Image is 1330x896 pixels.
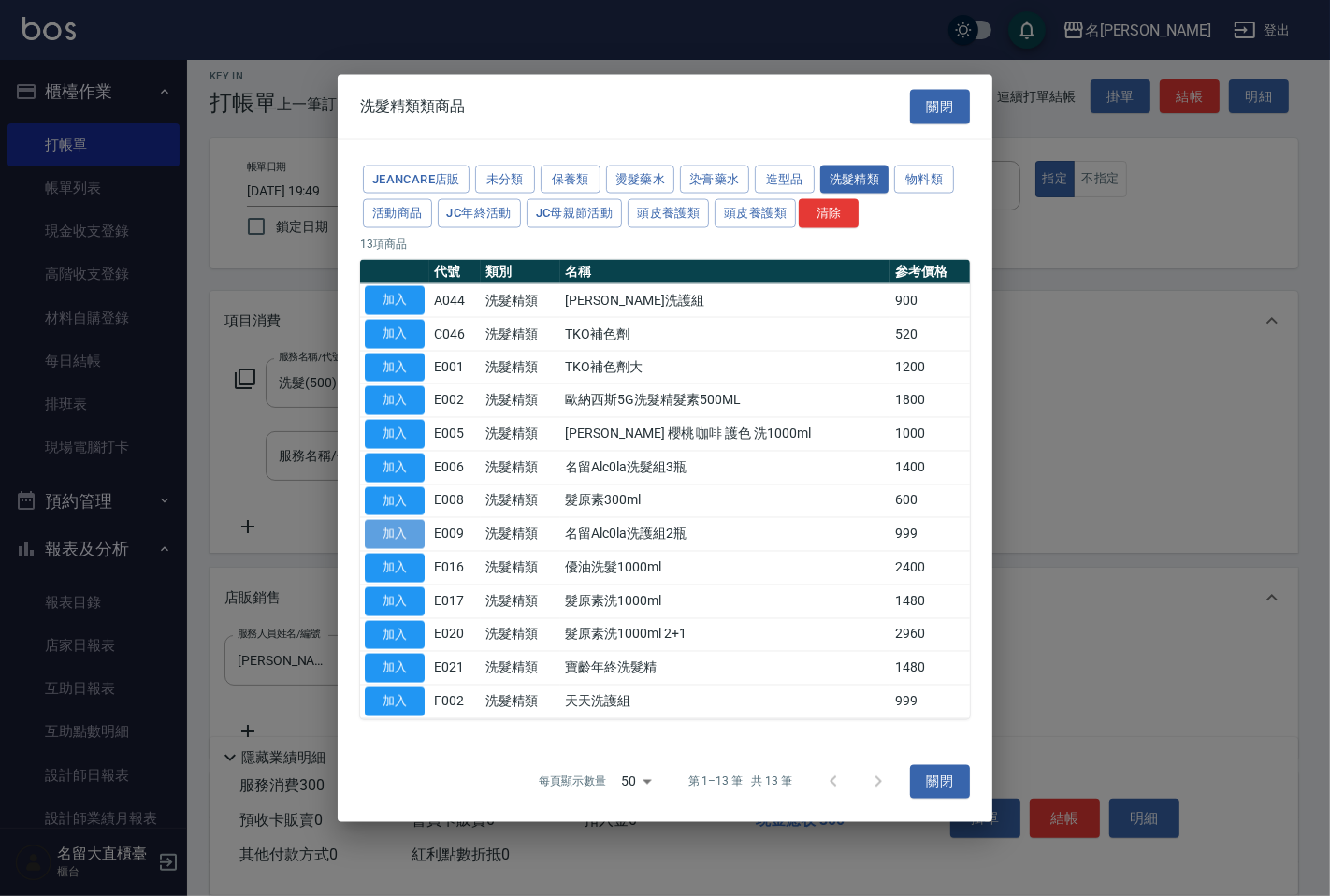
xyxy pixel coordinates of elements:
td: 洗髮精類 [481,484,560,518]
td: 2960 [890,618,970,652]
button: JC母親節活動 [527,199,623,228]
button: 加入 [365,319,425,348]
td: E001 [429,351,481,384]
td: 洗髮精類 [481,417,560,451]
p: 第 1–13 筆 共 13 筆 [688,773,792,789]
span: 洗髮精類類商品 [360,97,465,116]
button: 加入 [365,353,425,382]
td: 洗髮精類 [481,317,560,351]
td: 1400 [890,451,970,484]
td: 洗髮精類 [481,551,560,585]
td: 髮原素洗1000ml 2+1 [560,618,889,652]
td: 1480 [890,651,970,685]
td: 洗髮精類 [481,351,560,384]
td: C046 [429,317,481,351]
td: 洗髮精類 [481,517,560,551]
button: 關閉 [910,764,970,799]
td: 洗髮精類 [481,383,560,417]
button: 加入 [365,520,425,549]
td: A044 [429,283,481,317]
td: 洗髮精類 [481,451,560,484]
button: 未分類 [475,165,535,194]
button: 加入 [365,620,425,649]
button: 加入 [365,420,425,449]
td: 2400 [890,551,970,585]
button: 頭皮養護類 [715,199,796,228]
td: 洗髮精類 [481,685,560,718]
td: 600 [890,484,970,518]
button: 清除 [799,199,859,228]
button: JeanCare店販 [363,165,470,194]
td: 洗髮精類 [481,651,560,685]
button: 洗髮精類 [820,165,889,194]
td: 洗髮精類 [481,585,560,618]
td: 1000 [890,417,970,451]
td: E006 [429,451,481,484]
td: 名留Alc0la洗護組2瓶 [560,517,889,551]
td: 髮原素300ml [560,484,889,518]
p: 13 項商品 [360,236,970,253]
p: 每頁顯示數量 [539,773,606,789]
button: 保養類 [541,165,600,194]
td: TKO補色劑 [560,317,889,351]
td: E016 [429,551,481,585]
td: 999 [890,685,970,718]
button: 加入 [365,687,425,716]
th: 參考價格 [890,260,970,284]
td: E020 [429,618,481,652]
th: 代號 [429,260,481,284]
td: E017 [429,585,481,618]
td: 優油洗髮1000ml [560,551,889,585]
td: 名留Alc0la洗髮組3瓶 [560,451,889,484]
td: 天天洗護組 [560,685,889,718]
td: F002 [429,685,481,718]
td: 洗髮精類 [481,283,560,317]
button: JC年終活動 [438,199,521,228]
button: 頭皮養護類 [628,199,709,228]
button: 燙髮藥水 [606,165,675,194]
td: 999 [890,517,970,551]
td: 寶齡年終洗髮精 [560,651,889,685]
td: E008 [429,484,481,518]
button: 加入 [365,654,425,683]
td: 900 [890,283,970,317]
th: 名稱 [560,260,889,284]
td: E002 [429,383,481,417]
button: 加入 [365,386,425,415]
td: [PERSON_NAME] 櫻桃 咖啡 護色 洗1000ml [560,417,889,451]
td: 洗髮精類 [481,618,560,652]
button: 加入 [365,554,425,583]
button: 加入 [365,453,425,482]
td: TKO補色劑大 [560,351,889,384]
button: 物料類 [894,165,954,194]
button: 活動商品 [363,199,432,228]
td: E009 [429,517,481,551]
button: 加入 [365,486,425,515]
div: 50 [614,756,658,806]
td: E021 [429,651,481,685]
td: 1200 [890,351,970,384]
button: 加入 [365,286,425,315]
button: 關閉 [910,90,970,124]
button: 染膏藥水 [680,165,749,194]
button: 造型品 [755,165,815,194]
td: E005 [429,417,481,451]
td: 1800 [890,383,970,417]
td: [PERSON_NAME]洗護組 [560,283,889,317]
td: 520 [890,317,970,351]
button: 加入 [365,586,425,615]
td: 1480 [890,585,970,618]
td: 歐納西斯5G洗髮精髮素500ML [560,383,889,417]
td: 髮原素洗1000ml [560,585,889,618]
th: 類別 [481,260,560,284]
